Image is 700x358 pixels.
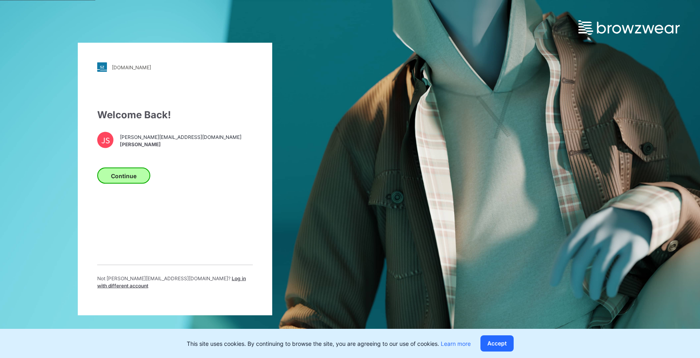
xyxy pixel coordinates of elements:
div: JS [97,132,113,148]
button: Continue [97,168,150,184]
span: [PERSON_NAME] [120,141,241,148]
a: [DOMAIN_NAME] [97,62,253,72]
div: [DOMAIN_NAME] [112,64,151,70]
img: stylezone-logo.562084cfcfab977791bfbf7441f1a819.svg [97,62,107,72]
a: Learn more [441,340,471,347]
p: This site uses cookies. By continuing to browse the site, you are agreeing to our use of cookies. [187,339,471,348]
p: Not [PERSON_NAME][EMAIL_ADDRESS][DOMAIN_NAME] ? [97,275,253,290]
img: browzwear-logo.e42bd6dac1945053ebaf764b6aa21510.svg [578,20,680,35]
div: Welcome Back! [97,108,253,122]
button: Accept [480,335,514,352]
span: [PERSON_NAME][EMAIL_ADDRESS][DOMAIN_NAME] [120,133,241,141]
